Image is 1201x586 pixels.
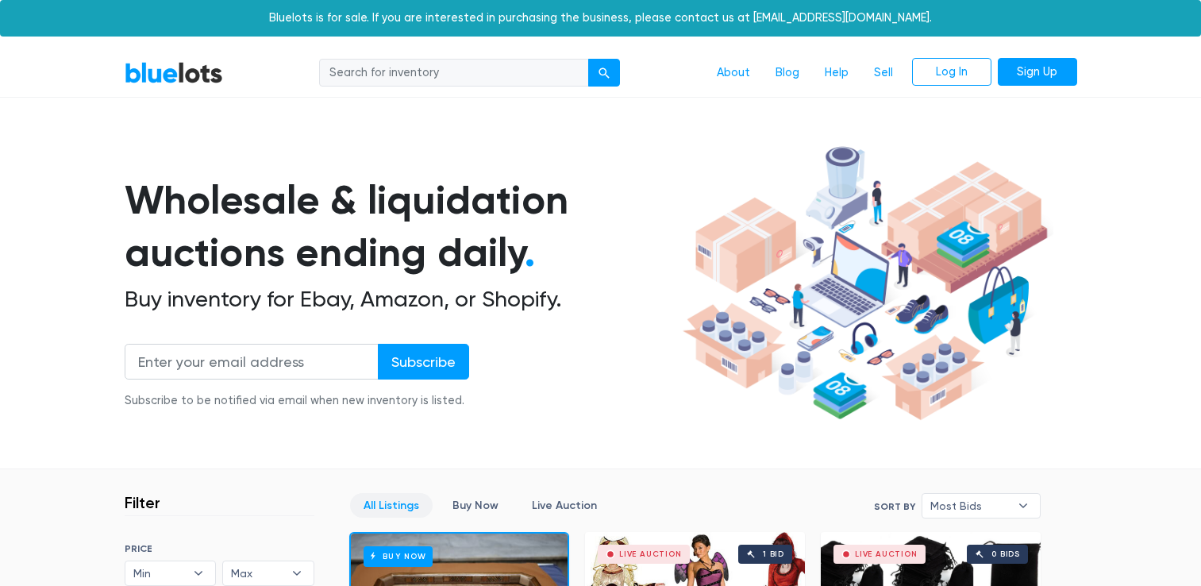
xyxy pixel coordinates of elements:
div: Live Auction [855,550,918,558]
h2: Buy inventory for Ebay, Amazon, or Shopify. [125,286,677,313]
label: Sort By [874,499,915,514]
div: Subscribe to be notified via email when new inventory is listed. [125,392,469,410]
input: Subscribe [378,344,469,380]
a: All Listings [350,493,433,518]
b: ▾ [182,561,215,585]
div: 1 bid [763,550,784,558]
a: Sign Up [998,58,1077,87]
a: Blog [763,58,812,88]
div: Live Auction [619,550,682,558]
h6: Buy Now [364,546,433,566]
h6: PRICE [125,543,314,554]
a: Log In [912,58,991,87]
h3: Filter [125,493,160,512]
a: BlueLots [125,61,223,84]
b: ▾ [280,561,314,585]
div: 0 bids [991,550,1020,558]
span: Max [231,561,283,585]
h1: Wholesale & liquidation auctions ending daily [125,174,677,280]
span: . [525,229,535,276]
a: Sell [861,58,906,88]
a: Help [812,58,861,88]
a: Live Auction [518,493,610,518]
a: About [704,58,763,88]
a: Buy Now [439,493,512,518]
input: Search for inventory [319,59,589,87]
span: Most Bids [930,494,1010,518]
img: hero-ee84e7d0318cb26816c560f6b4441b76977f77a177738b4e94f68c95b2b83dbb.png [677,139,1053,428]
b: ▾ [1007,494,1040,518]
span: Min [133,561,186,585]
input: Enter your email address [125,344,379,380]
